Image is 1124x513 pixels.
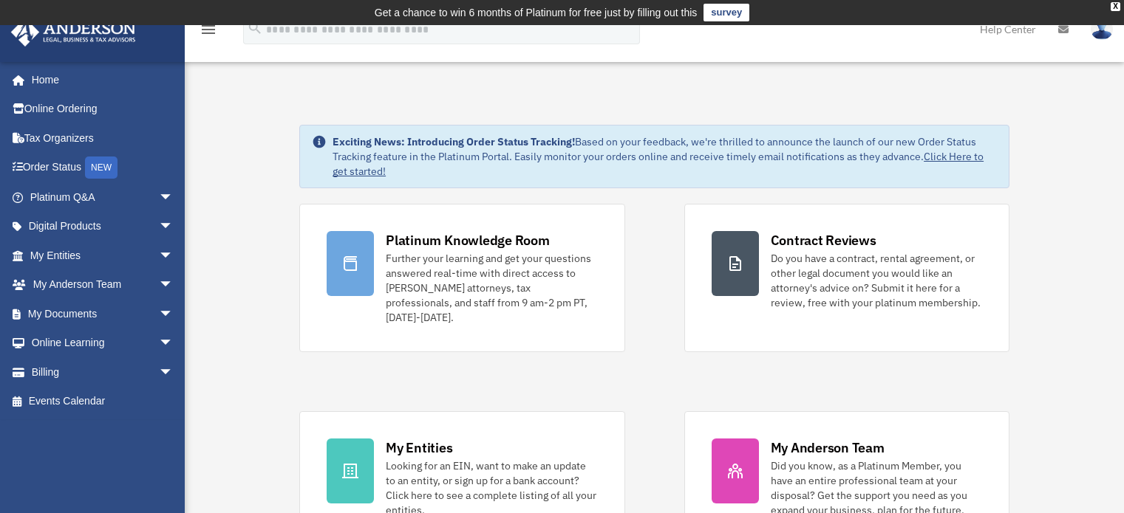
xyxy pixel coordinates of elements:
span: arrow_drop_down [159,357,188,388]
a: Digital Productsarrow_drop_down [10,212,196,241]
a: Billingarrow_drop_down [10,357,196,387]
div: Do you have a contract, rental agreement, or other legal document you would like an attorney's ad... [771,251,982,310]
a: Home [10,65,188,94]
a: menu [200,26,217,38]
span: arrow_drop_down [159,328,188,359]
img: User Pic [1091,18,1113,40]
a: Online Ordering [10,94,196,124]
span: arrow_drop_down [159,182,188,213]
a: Tax Organizers [10,123,196,153]
a: Order StatusNEW [10,153,196,183]
div: Get a chance to win 6 months of Platinum for free just by filling out this [375,4,698,21]
a: My Documentsarrow_drop_down [10,299,196,328]
div: Contract Reviews [771,231,876,249]
a: Contract Reviews Do you have a contract, rental agreement, or other legal document you would like... [684,204,1009,352]
span: arrow_drop_down [159,299,188,329]
a: My Anderson Teamarrow_drop_down [10,270,196,300]
div: My Anderson Team [771,438,885,457]
strong: Exciting News: Introducing Order Status Tracking! [333,135,575,148]
a: Platinum Q&Aarrow_drop_down [10,182,196,212]
div: close [1111,2,1120,11]
div: Platinum Knowledge Room [386,231,550,249]
span: arrow_drop_down [159,241,188,271]
a: Platinum Knowledge Room Further your learning and get your questions answered real-time with dire... [299,204,624,352]
i: search [247,20,263,36]
div: Based on your feedback, we're thrilled to announce the launch of our new Order Status Tracking fe... [333,134,997,179]
div: My Entities [386,438,452,457]
a: My Entitiesarrow_drop_down [10,241,196,270]
div: Further your learning and get your questions answered real-time with direct access to [PERSON_NAM... [386,251,597,325]
a: Click Here to get started! [333,150,984,178]
a: Events Calendar [10,387,196,416]
span: arrow_drop_down [159,270,188,300]
div: NEW [85,156,117,179]
a: survey [704,4,749,21]
i: menu [200,21,217,38]
span: arrow_drop_down [159,212,188,242]
a: Online Learningarrow_drop_down [10,328,196,358]
img: Anderson Advisors Platinum Portal [7,18,140,47]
